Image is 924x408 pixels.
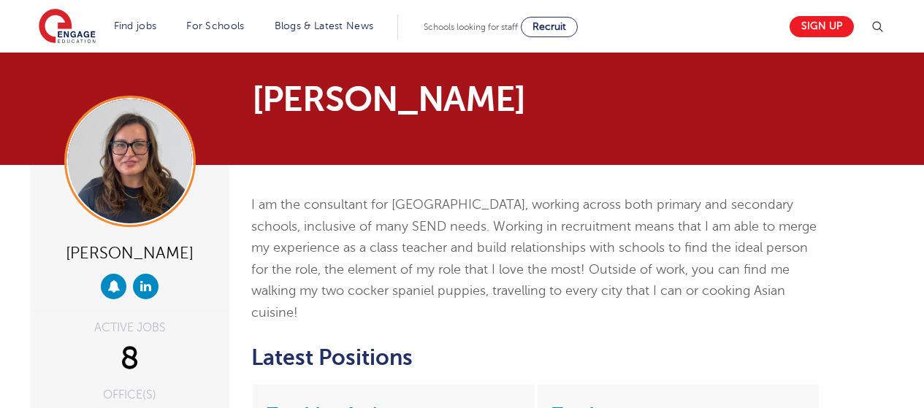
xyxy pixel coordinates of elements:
[251,194,820,323] p: I am the consultant for [GEOGRAPHIC_DATA], working across both primary and secondary schools, inc...
[521,17,578,37] a: Recruit
[275,20,374,31] a: Blogs & Latest News
[790,16,854,37] a: Sign up
[41,322,218,334] div: ACTIVE JOBS
[532,21,566,32] span: Recruit
[186,20,244,31] a: For Schools
[251,345,820,370] h2: Latest Positions
[41,389,218,401] div: OFFICE(S)
[41,341,218,377] div: 8
[41,238,218,266] div: [PERSON_NAME]
[114,20,157,31] a: Find jobs
[424,22,518,32] span: Schools looking for staff
[39,9,96,45] img: Engage Education
[252,82,599,117] h1: [PERSON_NAME]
